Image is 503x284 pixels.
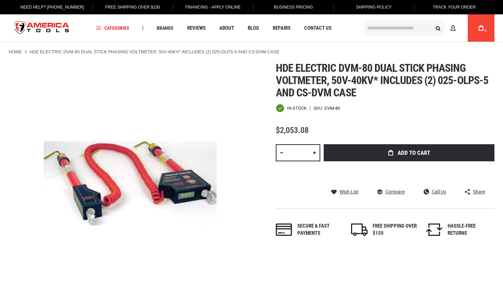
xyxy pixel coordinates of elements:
span: Contact Us [304,26,332,31]
a: Contact Us [301,24,335,33]
img: shipping [351,224,367,236]
span: Wish List [339,189,359,194]
span: $2,053.08 [276,125,309,135]
div: Availability [276,104,307,112]
a: About [216,24,237,33]
span: Hde electric dvm-80 dual stick phasing voltmeter, 50v-40kv* includes (2) 025-olps-5 and cs-dvm case [276,62,488,99]
a: Compare [377,189,405,195]
img: returns [426,224,442,236]
button: Add to Cart [324,144,494,161]
a: Blog [245,24,262,33]
button: Search [431,22,444,35]
img: payments [276,224,292,236]
span: Shipping Policy [356,5,392,10]
div: FREE SHIPPING OVER $150 [373,222,417,237]
a: Repairs [270,24,294,33]
strong: SKU [313,106,324,110]
a: Reviews [184,24,209,33]
span: About [219,26,234,31]
span: Brands [157,26,173,30]
strong: HDE ELECTRIC DVM-80 Dual Stick Phasing Voltmeter, 50V-40kV* Includes (2) 025-OLPS-5 and CS-DVM Case [29,49,279,54]
div: DVM-80 [324,106,340,110]
span: Call Us [432,189,446,194]
div: Secure & fast payments [297,222,342,237]
span: Add to Cart [398,150,430,156]
div: HASSLE-FREE RETURNS [448,222,492,237]
img: America Tools [9,15,75,41]
span: Share [473,189,485,194]
span: In stock [287,106,307,110]
span: Blog [248,26,259,31]
span: Categories [96,26,129,30]
span: 0 [485,29,487,33]
a: Call Us [424,189,446,195]
a: 0 [475,14,488,42]
span: Reviews [187,26,206,31]
span: Repairs [273,26,291,31]
a: Brands [154,24,177,33]
span: Compare [385,189,405,194]
a: Categories [93,24,132,33]
a: store logo [9,15,75,41]
a: Home [9,49,22,55]
a: Wish List [331,189,359,195]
